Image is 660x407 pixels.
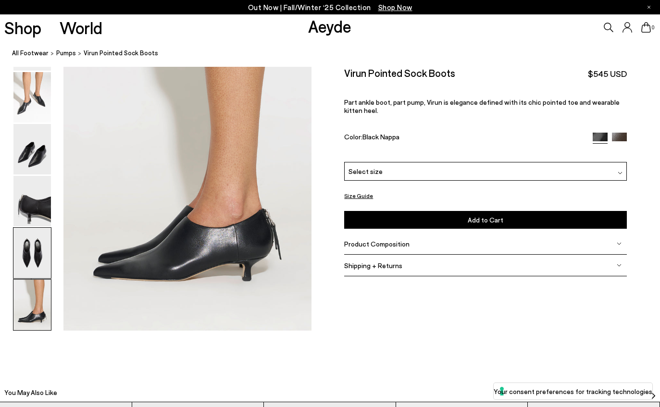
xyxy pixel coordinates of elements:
[344,133,584,144] div: Color:
[13,280,51,330] img: Virun Pointed Sock Boots - Image 6
[60,19,102,36] a: World
[641,22,651,33] a: 0
[308,16,351,36] a: Aeyde
[12,40,660,67] nav: breadcrumb
[56,48,76,58] a: pumps
[4,19,41,36] a: Shop
[617,241,622,246] img: svg%3E
[344,67,455,79] h2: Virun Pointed Sock Boots
[84,48,158,58] span: Virun Pointed Sock Boots
[4,388,57,397] h2: You May Also Like
[362,133,399,141] span: Black Nappa
[649,385,657,400] button: Next slide
[12,48,49,58] a: All Footwear
[468,216,503,224] span: Add to Cart
[494,386,652,396] label: Your consent preferences for tracking technologies
[344,190,373,202] button: Size Guide
[651,25,656,30] span: 0
[588,68,627,80] span: $545 USD
[344,261,402,270] span: Shipping + Returns
[344,98,627,114] p: Part ankle boot, part pump, Virun is elegance defined with its chic pointed toe and wearable kitt...
[13,124,51,174] img: Virun Pointed Sock Boots - Image 3
[649,392,657,400] img: svg%3E
[13,176,51,226] img: Virun Pointed Sock Boots - Image 4
[618,171,623,175] img: svg%3E
[56,49,76,57] span: pumps
[349,166,383,176] span: Select size
[248,1,412,13] p: Out Now | Fall/Winter ‘25 Collection
[378,3,412,12] span: Navigate to /collections/new-in
[13,72,51,123] img: Virun Pointed Sock Boots - Image 2
[13,228,51,278] img: Virun Pointed Sock Boots - Image 5
[617,263,622,268] img: svg%3E
[344,240,410,248] span: Product Composition
[494,383,652,399] button: Your consent preferences for tracking technologies
[344,211,627,229] button: Add to Cart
